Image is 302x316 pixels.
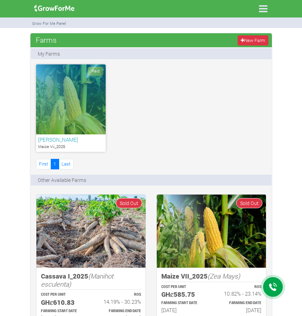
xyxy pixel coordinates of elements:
img: growforme image [36,195,146,268]
p: ROS [97,292,141,297]
p: COST PER UNIT [41,292,85,297]
img: growforme image [32,1,77,15]
h6: [DATE] [218,307,261,313]
span: Sold Out [116,198,142,208]
p: COST PER UNIT [161,285,205,290]
h6: [PERSON_NAME] [38,136,104,143]
small: Grow For Me Panel [32,21,66,26]
a: New Farm [238,35,268,45]
nav: Page Navigation [36,159,73,169]
h6: 14.19% - 30.23% [97,299,141,305]
a: 1 [51,159,59,169]
i: (Zea Mays) [208,272,240,280]
img: growforme image [157,195,266,268]
p: ROS [218,285,261,290]
h6: [DATE] [161,307,205,313]
h6: 10.82% - 23.14% [218,290,261,297]
h5: GHȼ585.75 [161,290,205,299]
p: Other Available Farms [38,176,86,184]
h5: Cassava I_2025 [41,272,141,288]
span: Paid [88,67,103,76]
span: Sold Out [236,198,262,208]
a: Paid [PERSON_NAME] Maize Vii_2025 [36,64,106,152]
span: Farms [34,33,58,47]
p: Estimated Farming End Date [97,309,141,314]
p: My Farms [38,50,60,57]
i: (Manihot esculenta) [41,272,113,288]
a: First [36,159,51,169]
h5: Maize VII_2025 [161,272,261,280]
p: Estimated Farming End Date [218,301,261,306]
a: Last [59,159,73,169]
h5: GHȼ610.83 [41,299,85,307]
p: Maize Vii_2025 [38,144,104,150]
p: Estimated Farming Start Date [41,309,85,314]
p: Estimated Farming Start Date [161,301,205,306]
